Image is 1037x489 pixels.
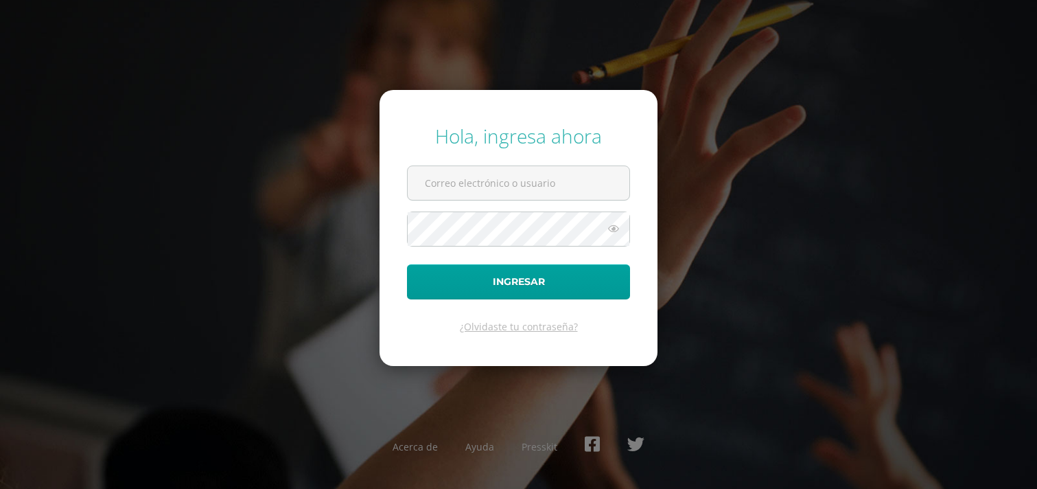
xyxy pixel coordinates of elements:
[522,440,557,453] a: Presskit
[465,440,494,453] a: Ayuda
[393,440,438,453] a: Acerca de
[407,123,630,149] div: Hola, ingresa ahora
[460,320,578,333] a: ¿Olvidaste tu contraseña?
[408,166,629,200] input: Correo electrónico o usuario
[407,264,630,299] button: Ingresar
